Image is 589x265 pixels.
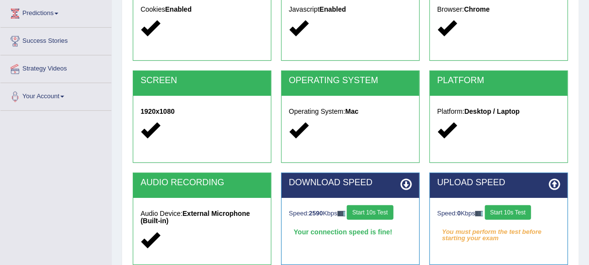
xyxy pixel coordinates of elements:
h2: DOWNLOAD SPEED [289,178,412,188]
h5: Javascript [289,6,412,13]
strong: Mac [345,107,358,115]
strong: 1920x1080 [141,107,175,115]
h2: UPLOAD SPEED [437,178,560,188]
img: ajax-loader-fb-connection.gif [338,211,345,216]
img: ajax-loader-fb-connection.gif [475,211,483,216]
button: Start 10s Test [485,205,531,220]
button: Start 10s Test [347,205,393,220]
a: Strategy Videos [0,55,111,80]
h5: Browser: [437,6,560,13]
h5: Cookies [141,6,264,13]
div: Speed: Kbps [289,205,412,222]
strong: Enabled [320,5,346,13]
a: Your Account [0,83,111,107]
strong: Desktop / Laptop [464,107,520,115]
h2: SCREEN [141,76,264,86]
strong: Chrome [464,5,490,13]
div: Your connection speed is fine! [289,225,412,239]
h2: AUDIO RECORDING [141,178,264,188]
a: Success Stories [0,28,111,52]
h5: Platform: [437,108,560,115]
h5: Operating System: [289,108,412,115]
h2: OPERATING SYSTEM [289,76,412,86]
strong: Enabled [165,5,192,13]
h2: PLATFORM [437,76,560,86]
strong: External Microphone (Built-in) [141,210,250,225]
em: You must perform the test before starting your exam [437,225,560,239]
strong: 0 [457,210,461,217]
h5: Audio Device: [141,210,264,225]
strong: 2590 [309,210,323,217]
div: Speed: Kbps [437,205,560,222]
